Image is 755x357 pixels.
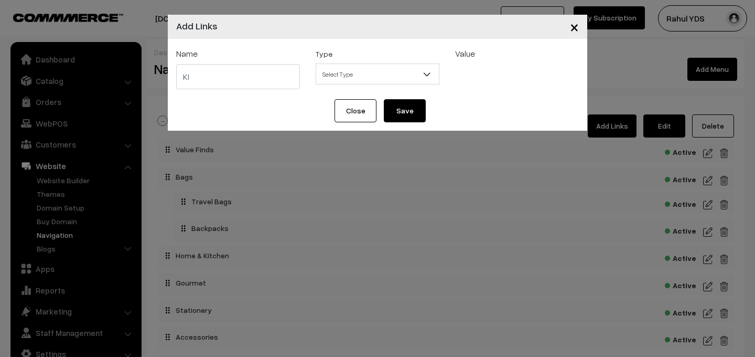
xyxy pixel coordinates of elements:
[335,99,376,122] button: Close
[384,99,426,122] button: Save
[562,10,587,43] button: Close
[176,19,218,33] h4: Add Links
[316,64,439,85] span: Select Type
[316,48,332,59] label: Type
[176,64,300,89] input: Link Name
[176,47,198,60] label: Name
[316,65,439,83] span: Select Type
[455,47,475,60] label: Value
[570,17,579,36] span: ×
